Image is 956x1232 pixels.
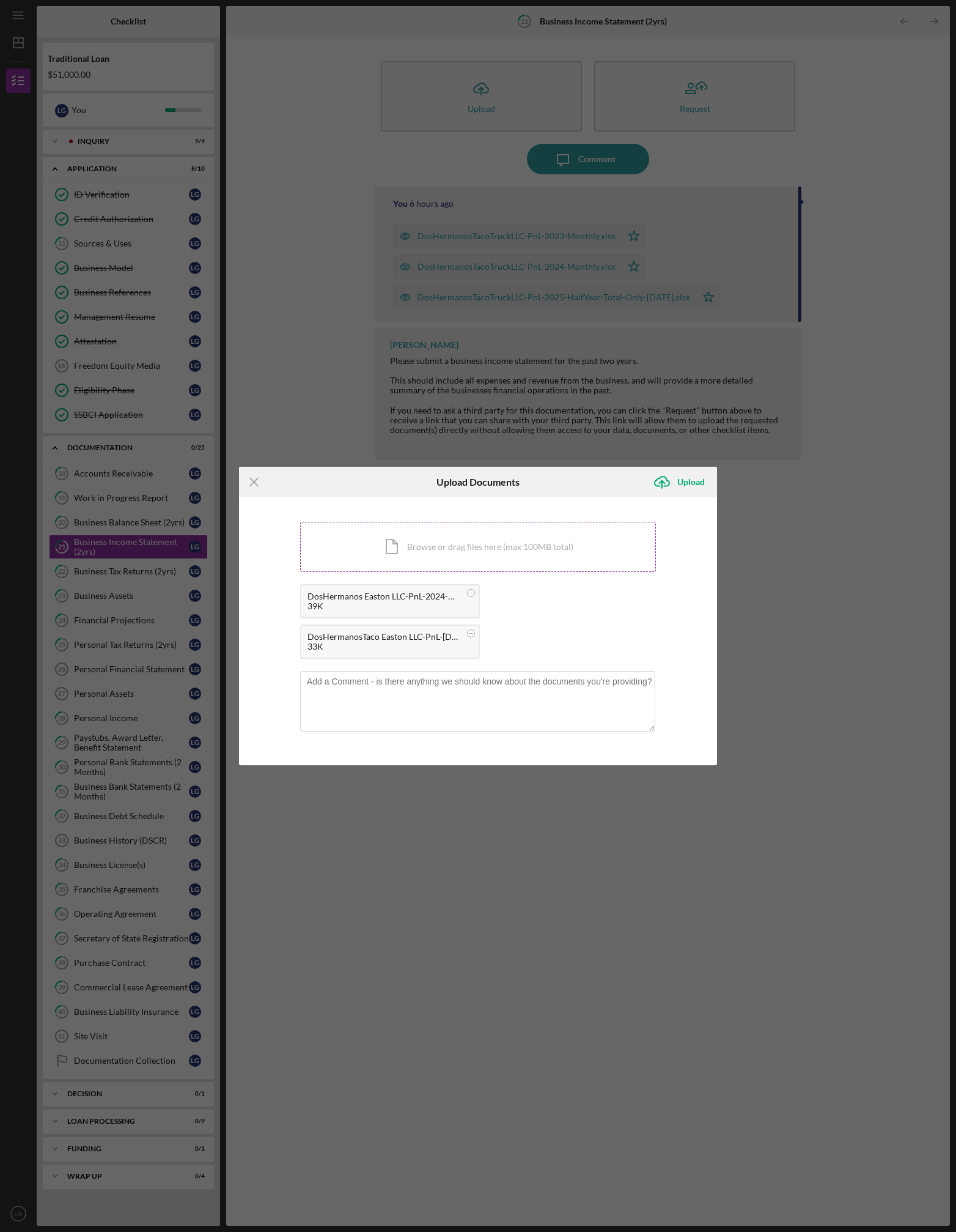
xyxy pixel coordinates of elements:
div: Upload [677,470,705,494]
h6: Upload Documents [436,477,520,488]
div: DosHermanos Easton LLC-PnL-2024-Monthly.xlsx [307,592,460,601]
button: Upload [647,470,717,494]
div: 39K [307,601,460,611]
div: 33K [307,642,460,651]
div: DosHermanosTaco Easton LLC-PnL-[DATE]-[DATE]-Monthly.xlsx [307,632,460,642]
